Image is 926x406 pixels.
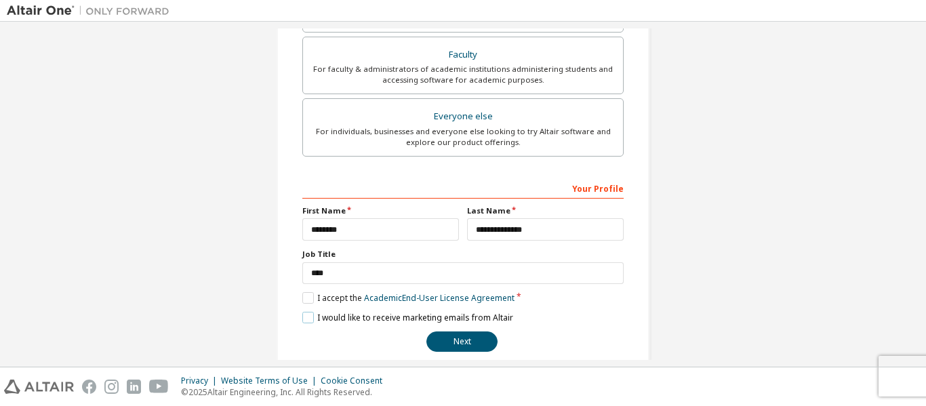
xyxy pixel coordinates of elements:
label: I would like to receive marketing emails from Altair [302,312,513,323]
img: youtube.svg [149,380,169,394]
label: Last Name [467,205,624,216]
p: © 2025 Altair Engineering, Inc. All Rights Reserved. [181,386,390,398]
div: Website Terms of Use [221,375,321,386]
div: Everyone else [311,107,615,126]
img: linkedin.svg [127,380,141,394]
a: Academic End-User License Agreement [364,292,515,304]
div: Cookie Consent [321,375,390,386]
img: instagram.svg [104,380,119,394]
img: altair_logo.svg [4,380,74,394]
img: Altair One [7,4,176,18]
div: Privacy [181,375,221,386]
img: facebook.svg [82,380,96,394]
label: First Name [302,205,459,216]
div: Faculty [311,45,615,64]
div: For individuals, businesses and everyone else looking to try Altair software and explore our prod... [311,126,615,148]
div: For faculty & administrators of academic institutions administering students and accessing softwa... [311,64,615,85]
label: I accept the [302,292,515,304]
button: Next [426,331,498,352]
label: Job Title [302,249,624,260]
div: Your Profile [302,177,624,199]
